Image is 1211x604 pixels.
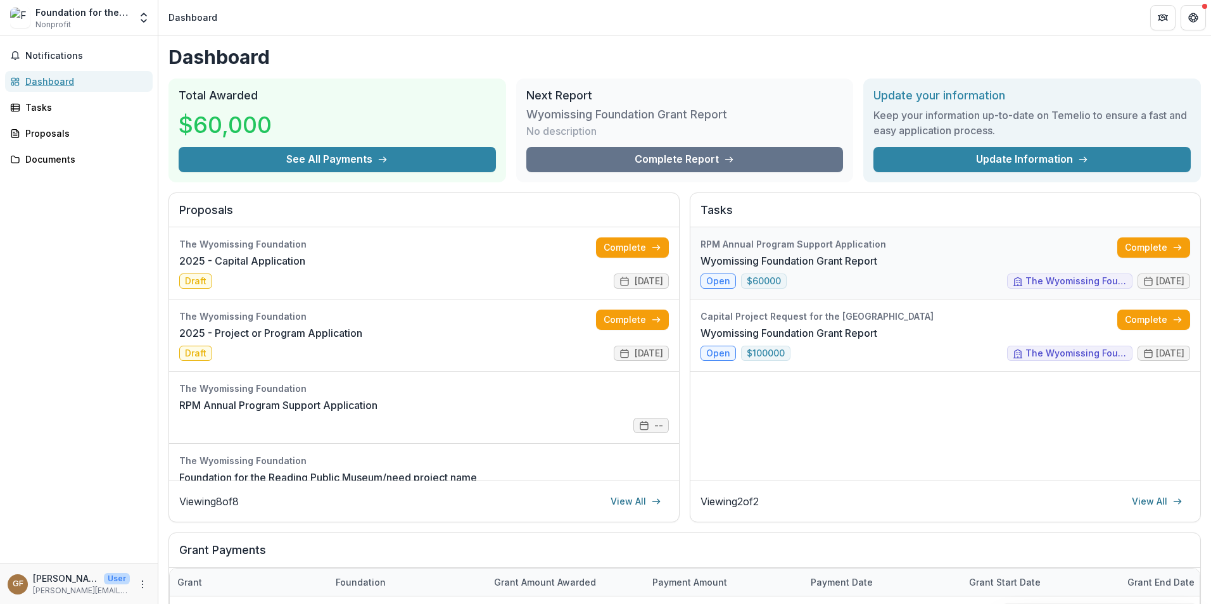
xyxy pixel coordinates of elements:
a: Foundation for the Reading Public Museum/need project name [179,470,477,485]
button: Get Help [1181,5,1206,30]
a: Complete [596,310,669,330]
p: User [104,573,130,584]
a: Complete [1117,310,1190,330]
h3: $60,000 [179,108,274,142]
div: Grant [170,576,210,589]
a: Wyomissing Foundation Grant Report [701,325,877,341]
h3: Wyomissing Foundation Grant Report [526,108,727,122]
div: Payment Amount [645,569,803,596]
div: Grant amount awarded [486,569,645,596]
h2: Total Awarded [179,89,496,103]
button: Partners [1150,5,1176,30]
button: More [135,577,150,592]
button: Notifications [5,46,153,66]
div: Grant [170,569,328,596]
a: Complete Report [526,147,844,172]
p: No description [526,123,597,139]
div: Tasks [25,101,143,114]
div: Grant start date [961,576,1048,589]
p: Viewing 2 of 2 [701,494,759,509]
a: RPM Annual Program Support Application [179,398,377,413]
a: Proposals [5,123,153,144]
h2: Update your information [873,89,1191,103]
div: Foundation [328,569,486,596]
a: Tasks [5,97,153,118]
div: Payment date [803,576,880,589]
div: Payment Amount [645,576,735,589]
a: Complete [1117,237,1190,258]
div: Foundation [328,576,393,589]
div: Dashboard [168,11,217,24]
a: Dashboard [5,71,153,92]
a: Wyomissing Foundation Grant Report [701,253,877,268]
div: Geoff Fleming [13,580,23,588]
h2: Grant Payments [179,543,1190,567]
a: View All [1124,491,1190,512]
div: Documents [25,153,143,166]
a: View All [603,491,669,512]
h2: Proposals [179,203,669,227]
div: Dashboard [25,75,143,88]
div: Grant start date [961,569,1120,596]
a: Update Information [873,147,1191,172]
span: Notifications [25,51,148,61]
p: Viewing 8 of 8 [179,494,239,509]
h1: Dashboard [168,46,1201,68]
nav: breadcrumb [163,8,222,27]
button: Open entity switcher [135,5,153,30]
a: Documents [5,149,153,170]
p: [PERSON_NAME] [33,572,99,585]
div: Grant end date [1120,576,1202,589]
h2: Next Report [526,89,844,103]
a: 2025 - Project or Program Application [179,325,362,341]
h3: Keep your information up-to-date on Temelio to ensure a fast and easy application process. [873,108,1191,138]
div: Payment date [803,569,961,596]
h2: Tasks [701,203,1190,227]
a: Complete [596,237,669,258]
p: [PERSON_NAME][EMAIL_ADDRESS][PERSON_NAME][DOMAIN_NAME] [33,585,130,596]
div: Grant amount awarded [486,576,604,589]
span: Nonprofit [35,19,71,30]
button: See All Payments [179,147,496,172]
a: 2025 - Capital Application [179,253,305,268]
div: Foundation for the [GEOGRAPHIC_DATA] [35,6,130,19]
img: Foundation for the Reading Public Museum [10,8,30,28]
div: Proposals [25,127,143,140]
